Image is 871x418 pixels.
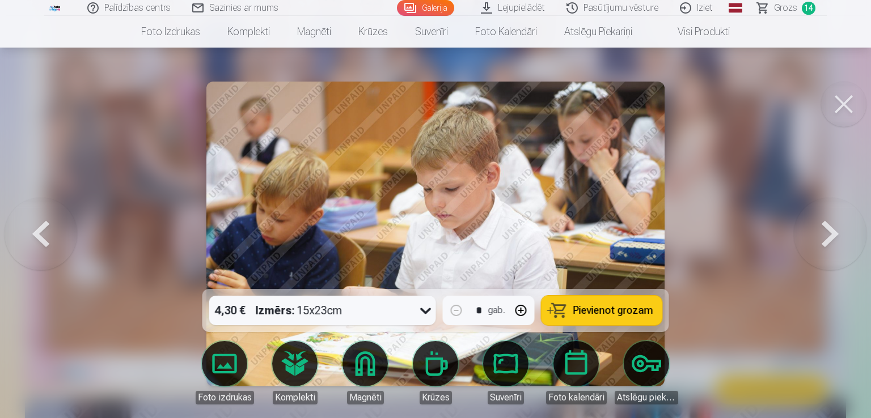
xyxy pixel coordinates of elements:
a: Foto izdrukas [128,16,214,48]
a: Krūzes [404,341,467,404]
img: /fa1 [49,5,61,11]
div: Foto kalendāri [546,391,607,404]
a: Komplekti [214,16,284,48]
div: Komplekti [273,391,318,404]
span: Pievienot grozam [573,305,653,315]
a: Atslēgu piekariņi [551,16,646,48]
div: Foto izdrukas [196,391,254,404]
span: Grozs [774,1,797,15]
a: Suvenīri [401,16,462,48]
a: Foto izdrukas [193,341,256,404]
div: Atslēgu piekariņi [615,391,678,404]
div: 4,30 € [209,296,251,325]
div: 15x23cm [256,296,343,325]
div: Krūzes [420,391,452,404]
a: Magnēti [284,16,345,48]
button: Pievienot grozam [542,296,662,325]
a: Visi produkti [646,16,743,48]
div: Suvenīri [488,391,524,404]
span: 14 [802,2,815,15]
a: Foto kalendāri [462,16,551,48]
div: gab. [488,304,505,317]
a: Foto kalendāri [544,341,608,404]
div: Magnēti [347,391,384,404]
a: Atslēgu piekariņi [615,341,678,404]
strong: Izmērs : [256,302,295,318]
a: Suvenīri [474,341,538,404]
a: Krūzes [345,16,401,48]
a: Magnēti [333,341,397,404]
a: Komplekti [263,341,327,404]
